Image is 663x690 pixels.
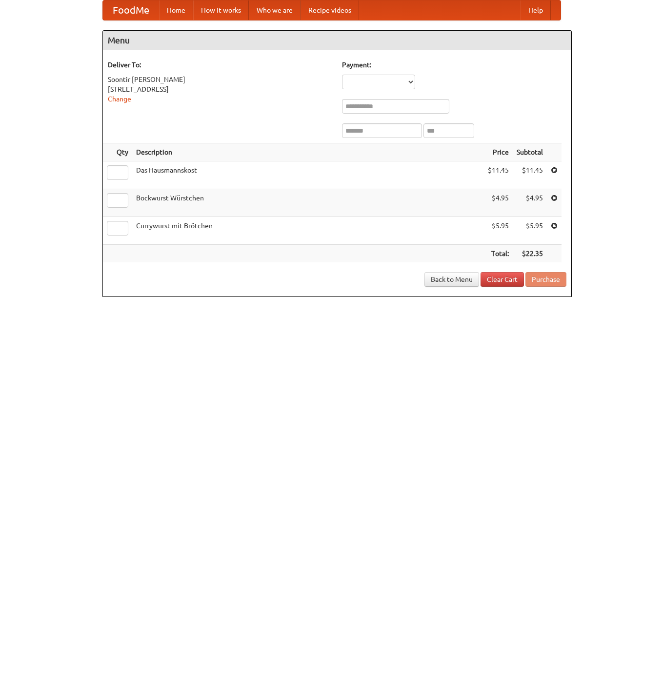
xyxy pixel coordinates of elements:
[342,60,566,70] h5: Payment:
[484,189,513,217] td: $4.95
[513,161,547,189] td: $11.45
[513,217,547,245] td: $5.95
[132,161,484,189] td: Das Hausmannskost
[424,272,479,287] a: Back to Menu
[108,60,332,70] h5: Deliver To:
[103,31,571,50] h4: Menu
[103,0,159,20] a: FoodMe
[132,189,484,217] td: Bockwurst Würstchen
[132,217,484,245] td: Currywurst mit Brötchen
[481,272,524,287] a: Clear Cart
[249,0,301,20] a: Who we are
[513,143,547,161] th: Subtotal
[525,272,566,287] button: Purchase
[108,75,332,84] div: Soontir [PERSON_NAME]
[484,217,513,245] td: $5.95
[108,95,131,103] a: Change
[132,143,484,161] th: Description
[484,143,513,161] th: Price
[513,189,547,217] td: $4.95
[193,0,249,20] a: How it works
[513,245,547,263] th: $22.35
[521,0,551,20] a: Help
[103,143,132,161] th: Qty
[484,245,513,263] th: Total:
[484,161,513,189] td: $11.45
[301,0,359,20] a: Recipe videos
[159,0,193,20] a: Home
[108,84,332,94] div: [STREET_ADDRESS]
